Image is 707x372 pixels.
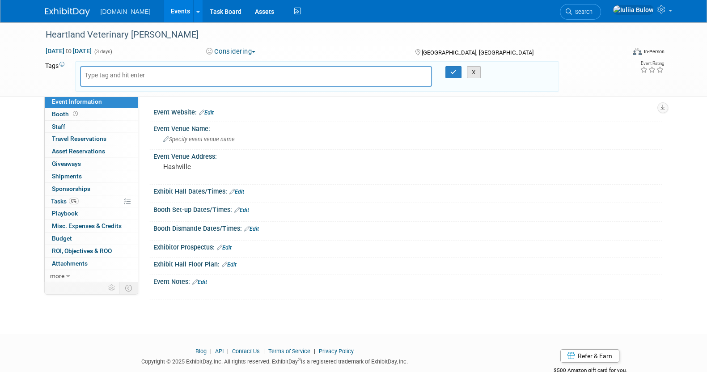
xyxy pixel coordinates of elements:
[222,262,237,268] a: Edit
[45,145,138,157] a: Asset Reservations
[560,4,601,20] a: Search
[52,110,80,118] span: Booth
[52,235,72,242] span: Budget
[45,61,67,92] td: Tags
[153,122,662,133] div: Event Venue Name:
[45,158,138,170] a: Giveaways
[52,98,102,105] span: Event Information
[195,348,207,355] a: Blog
[64,47,73,55] span: to
[163,136,235,143] span: Specify event venue name
[93,49,112,55] span: (3 days)
[45,258,138,270] a: Attachments
[639,61,664,66] div: Event Rating
[153,185,662,196] div: Exhibit Hall Dates/Times:
[69,198,79,204] span: 0%
[467,66,481,79] button: X
[101,8,151,15] span: [DOMAIN_NAME]
[51,198,79,205] span: Tasks
[52,210,78,217] span: Playbook
[52,247,112,254] span: ROI, Objectives & ROO
[45,245,138,257] a: ROI, Objectives & ROO
[572,8,593,15] span: Search
[52,135,106,142] span: Travel Reservations
[298,357,301,362] sup: ®
[45,133,138,145] a: Travel Reservations
[45,207,138,220] a: Playbook
[45,270,138,282] a: more
[312,348,318,355] span: |
[422,49,533,56] span: [GEOGRAPHIC_DATA], [GEOGRAPHIC_DATA]
[560,349,619,363] a: Refer & Earn
[71,110,80,117] span: Booth not reserved yet
[45,96,138,108] a: Event Information
[244,226,259,232] a: Edit
[229,189,244,195] a: Edit
[633,48,642,55] img: Format-Inperson.png
[153,150,662,161] div: Event Venue Address:
[153,241,662,252] div: Exhibitor Prospectus:
[217,245,232,251] a: Edit
[572,46,665,60] div: Event Format
[215,348,224,355] a: API
[45,108,138,120] a: Booth
[613,5,654,15] img: Iuliia Bulow
[45,355,505,366] div: Copyright © 2025 ExhibitDay, Inc. All rights reserved. ExhibitDay is a registered trademark of Ex...
[50,272,64,279] span: more
[234,207,249,213] a: Edit
[153,106,662,117] div: Event Website:
[45,232,138,245] a: Budget
[153,275,662,287] div: Event Notes:
[52,173,82,180] span: Shipments
[42,27,612,43] div: Heartland Veterinary [PERSON_NAME]
[268,348,310,355] a: Terms of Service
[643,48,664,55] div: In-Person
[45,121,138,133] a: Staff
[199,110,214,116] a: Edit
[45,220,138,232] a: Misc. Expenses & Credits
[163,163,356,171] pre: Hashville
[203,47,259,56] button: Considering
[45,47,92,55] span: [DATE] [DATE]
[52,260,88,267] span: Attachments
[319,348,354,355] a: Privacy Policy
[232,348,260,355] a: Contact Us
[52,148,105,155] span: Asset Reservations
[153,222,662,233] div: Booth Dismantle Dates/Times:
[45,195,138,207] a: Tasks0%
[52,123,65,130] span: Staff
[52,222,122,229] span: Misc. Expenses & Credits
[225,348,231,355] span: |
[45,8,90,17] img: ExhibitDay
[119,282,138,294] td: Toggle Event Tabs
[104,282,120,294] td: Personalize Event Tab Strip
[153,258,662,269] div: Exhibit Hall Floor Plan:
[153,203,662,215] div: Booth Set-up Dates/Times:
[192,279,207,285] a: Edit
[208,348,214,355] span: |
[261,348,267,355] span: |
[45,183,138,195] a: Sponsorships
[85,71,156,80] input: Type tag and hit enter
[52,185,90,192] span: Sponsorships
[45,170,138,182] a: Shipments
[52,160,81,167] span: Giveaways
